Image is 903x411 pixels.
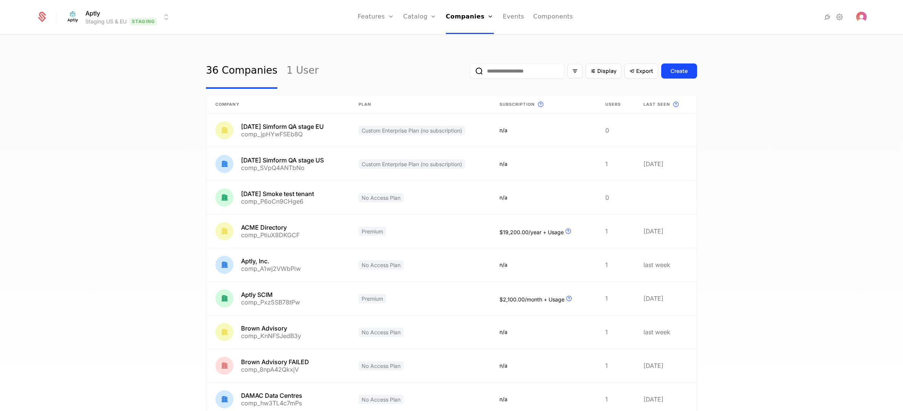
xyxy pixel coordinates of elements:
[567,64,583,78] button: Filter options
[63,8,82,26] img: Aptly
[596,95,634,114] th: Users
[823,12,832,22] a: Integrations
[66,9,171,25] button: Select environment
[85,9,100,18] span: Aptly
[661,63,697,79] button: Create
[85,18,127,25] div: Staging US & EU
[643,101,670,108] span: Last seen
[586,63,622,79] button: Display
[499,101,535,108] span: Subscription
[625,63,658,79] button: Export
[597,67,617,75] span: Display
[206,53,277,89] a: 36 Companies
[835,12,844,22] a: Settings
[349,95,490,114] th: Plan
[856,12,867,22] img: 's logo
[671,67,688,75] div: Create
[856,12,867,22] button: Open user button
[206,95,349,114] th: Company
[636,67,653,75] span: Export
[286,53,319,89] a: 1 User
[130,18,157,25] span: Staging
